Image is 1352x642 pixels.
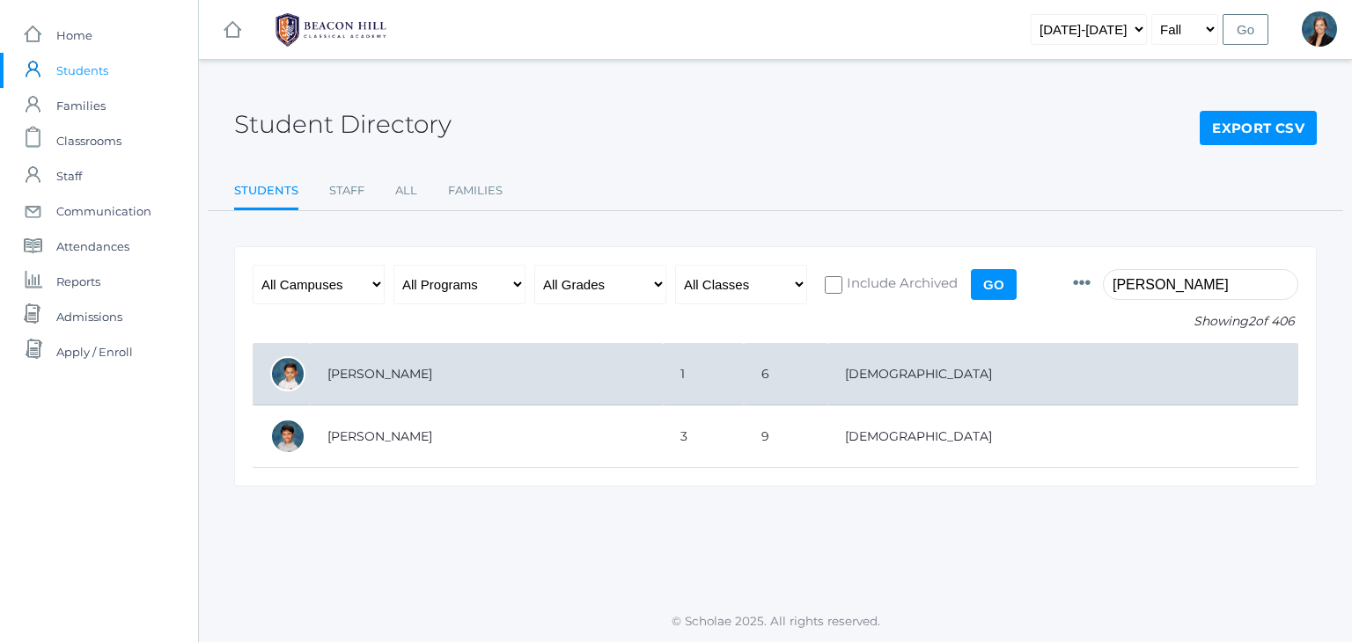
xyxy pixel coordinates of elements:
[448,173,503,208] a: Families
[56,334,133,369] span: Apply / Enroll
[265,8,397,52] img: BHCALogos-05-308ed15e86a5a0abce9b8dd61676a3503ac9727e845dece92d48e8588c001991.png
[270,356,305,391] div: Owen Bernardez
[329,173,364,208] a: Staff
[56,53,108,88] span: Students
[56,123,121,158] span: Classrooms
[56,158,82,193] span: Staff
[56,18,92,53] span: Home
[56,193,151,229] span: Communication
[56,229,129,264] span: Attendances
[1302,11,1337,47] div: Allison Smith
[199,612,1352,630] p: © Scholae 2025. All rights reserved.
[1073,312,1298,331] p: Showing of 406
[310,405,663,468] td: [PERSON_NAME]
[1223,14,1268,45] input: Go
[663,343,744,405] td: 1
[827,405,1298,468] td: [DEMOGRAPHIC_DATA]
[842,274,958,295] span: Include Archived
[825,276,842,294] input: Include Archived
[1248,313,1255,329] span: 2
[56,264,100,299] span: Reports
[270,419,305,454] div: Owen Zeller
[1103,269,1298,300] input: Filter by name
[234,111,452,138] h2: Student Directory
[56,88,106,123] span: Families
[56,299,122,334] span: Admissions
[827,343,1298,405] td: [DEMOGRAPHIC_DATA]
[310,343,663,405] td: [PERSON_NAME]
[663,405,744,468] td: 3
[234,173,298,211] a: Students
[744,405,827,468] td: 9
[744,343,827,405] td: 6
[971,269,1017,300] input: Go
[395,173,417,208] a: All
[1200,111,1317,146] a: Export CSV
